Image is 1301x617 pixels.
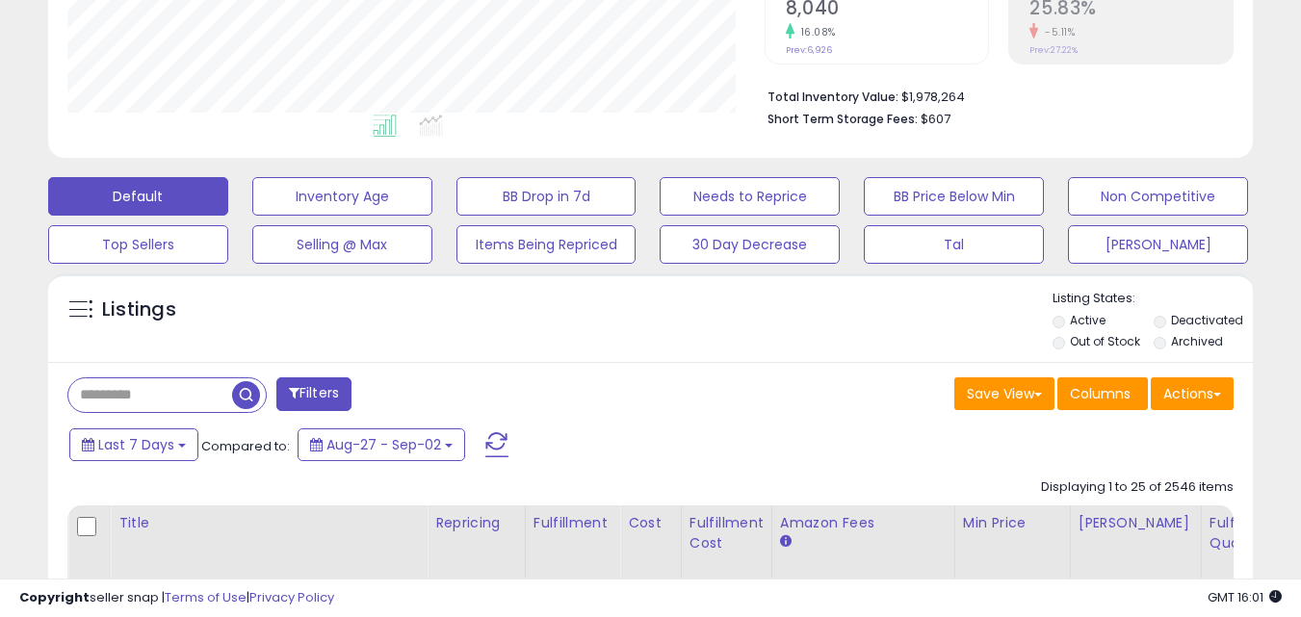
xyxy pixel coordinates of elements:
h5: Listings [102,296,176,323]
strong: Copyright [19,588,90,606]
button: Last 7 Days [69,428,198,461]
button: Needs to Reprice [660,177,840,216]
div: Fulfillable Quantity [1210,513,1276,553]
button: Non Competitive [1068,177,1248,216]
p: Listing States: [1053,290,1253,308]
button: Selling @ Max [252,225,432,264]
button: BB Drop in 7d [456,177,637,216]
button: 30 Day Decrease [660,225,840,264]
button: Top Sellers [48,225,228,264]
li: $1,978,264 [768,84,1219,107]
div: [PERSON_NAME] [1079,513,1193,533]
button: BB Price Below Min [864,177,1044,216]
div: Fulfillment Cost [690,513,764,553]
a: Terms of Use [165,588,247,606]
button: Save View [954,377,1054,410]
b: Short Term Storage Fees: [768,111,918,127]
small: 16.08% [794,25,836,39]
label: Active [1070,312,1106,328]
b: Total Inventory Value: [768,89,898,105]
small: Prev: 6,926 [786,44,832,56]
button: Tal [864,225,1044,264]
button: Filters [276,377,351,411]
button: Inventory Age [252,177,432,216]
div: Displaying 1 to 25 of 2546 items [1041,478,1234,497]
div: Min Price [963,513,1062,533]
span: Compared to: [201,437,290,455]
span: Columns [1070,384,1131,403]
div: Repricing [435,513,517,533]
div: Title [118,513,419,533]
label: Archived [1171,333,1223,349]
div: seller snap | | [19,589,334,607]
button: Actions [1151,377,1234,410]
button: Default [48,177,228,216]
small: -5.11% [1038,25,1075,39]
small: Prev: 27.22% [1029,44,1078,56]
span: Last 7 Days [98,435,174,454]
label: Out of Stock [1070,333,1140,349]
button: Items Being Repriced [456,225,637,264]
button: [PERSON_NAME] [1068,225,1248,264]
a: Privacy Policy [249,588,334,606]
button: Aug-27 - Sep-02 [298,428,465,461]
span: 2025-09-10 16:01 GMT [1208,588,1282,606]
span: Aug-27 - Sep-02 [326,435,441,454]
small: Amazon Fees. [780,533,792,551]
label: Deactivated [1171,312,1243,328]
div: Fulfillment [533,513,611,533]
div: Cost [628,513,673,533]
span: $607 [921,110,950,128]
button: Columns [1057,377,1148,410]
div: Amazon Fees [780,513,947,533]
